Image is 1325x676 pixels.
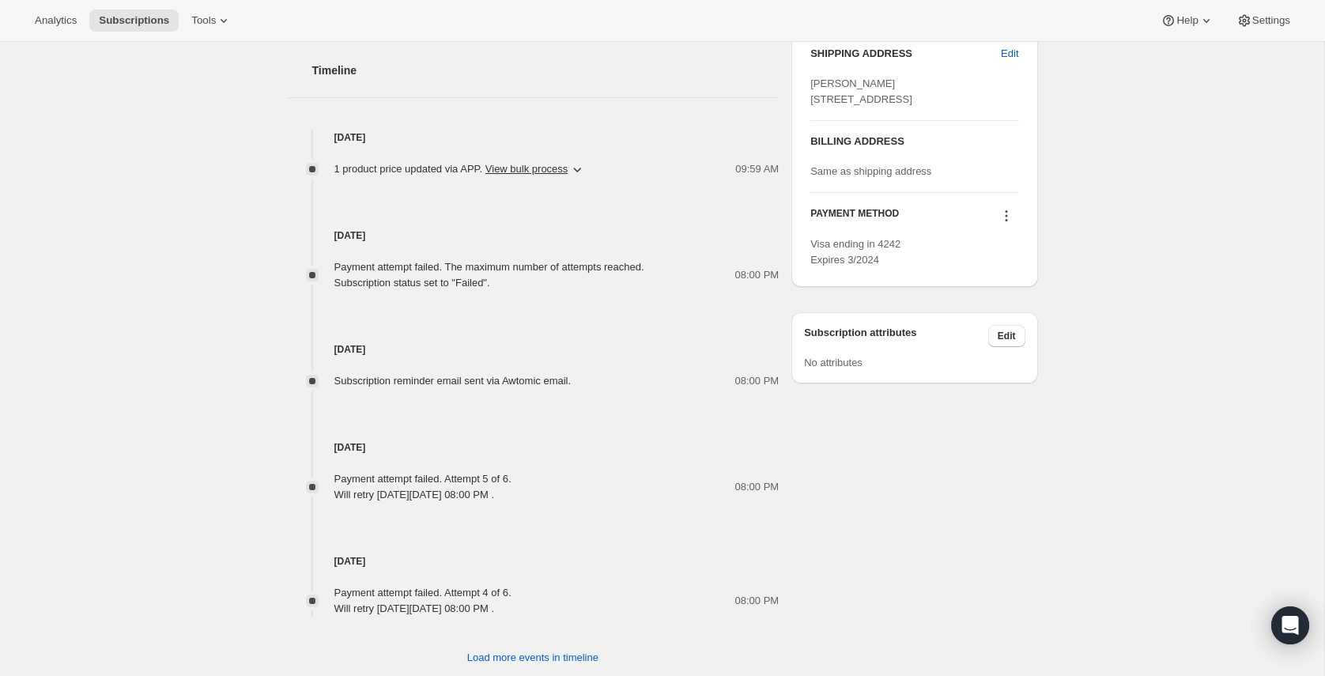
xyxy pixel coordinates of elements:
[191,14,216,27] span: Tools
[334,375,572,387] span: Subscription reminder email sent via Awtomic email.
[287,130,780,145] h4: [DATE]
[467,650,598,666] span: Load more events in timeline
[735,479,780,495] span: 08:00 PM
[312,62,780,78] h2: Timeline
[1151,9,1223,32] button: Help
[458,645,608,670] button: Load more events in timeline
[287,228,780,244] h4: [DATE]
[99,14,169,27] span: Subscriptions
[1001,46,1018,62] span: Edit
[735,593,780,609] span: 08:00 PM
[810,238,900,266] span: Visa ending in 4242 Expires 3/2024
[287,440,780,455] h4: [DATE]
[810,134,1018,149] h3: BILLING ADDRESS
[735,373,780,389] span: 08:00 PM
[1252,14,1290,27] span: Settings
[334,471,512,503] div: Payment attempt failed. Attempt 5 of 6. Will retry [DATE][DATE] 08:00 PM .
[1271,606,1309,644] div: Open Intercom Messenger
[485,163,568,175] button: View bulk process
[35,14,77,27] span: Analytics
[735,161,779,177] span: 09:59 AM
[810,165,931,177] span: Same as shipping address
[810,207,899,228] h3: PAYMENT METHOD
[334,161,568,177] span: 1 product price updated via APP .
[804,357,863,368] span: No attributes
[1227,9,1300,32] button: Settings
[988,325,1025,347] button: Edit
[810,77,912,105] span: [PERSON_NAME] [STREET_ADDRESS]
[991,41,1028,66] button: Edit
[287,342,780,357] h4: [DATE]
[810,46,1001,62] h3: SHIPPING ADDRESS
[25,9,86,32] button: Analytics
[735,267,780,283] span: 08:00 PM
[334,585,512,617] div: Payment attempt failed. Attempt 4 of 6. Will retry [DATE][DATE] 08:00 PM .
[334,259,644,291] div: Payment attempt failed. The maximum number of attempts reached. Subscription status set to "Failed".
[804,325,988,347] h3: Subscription attributes
[325,157,595,182] button: 1 product price updated via APP. View bulk process
[89,9,179,32] button: Subscriptions
[287,553,780,569] h4: [DATE]
[998,330,1016,342] span: Edit
[182,9,241,32] button: Tools
[1176,14,1198,27] span: Help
